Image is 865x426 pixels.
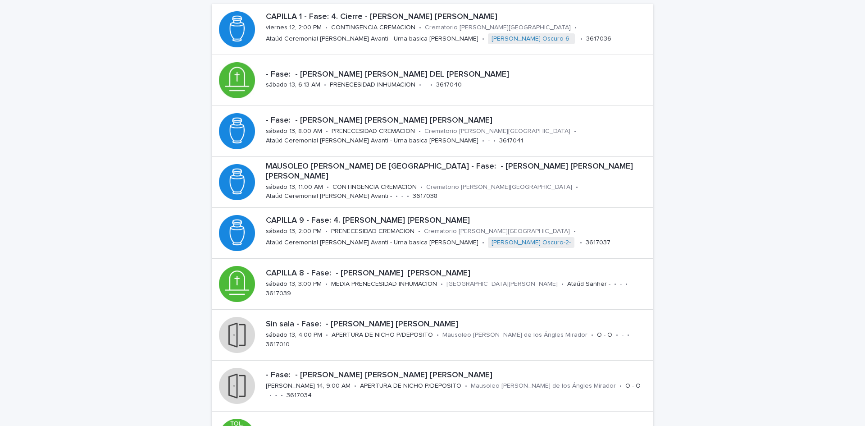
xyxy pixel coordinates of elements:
p: • [482,137,484,145]
p: • [493,137,496,145]
p: 3617010 [266,341,290,348]
p: 3617041 [499,137,523,145]
p: • [574,128,576,135]
p: • [325,280,328,288]
p: • [418,228,420,235]
p: • [574,24,577,32]
p: O - O [625,382,641,390]
p: Crematorio [PERSON_NAME][GEOGRAPHIC_DATA] [424,228,570,235]
p: O - O [597,331,612,339]
p: • [269,392,272,399]
p: - [275,392,277,399]
p: [GEOGRAPHIC_DATA][PERSON_NAME] [446,280,558,288]
a: CAPILLA 1 - Fase: 4. Cierre - [PERSON_NAME] [PERSON_NAME]viernes 12, 2:00 PM•CONTINGENCIA CREMACI... [212,4,653,55]
a: [PERSON_NAME] Oscuro-2- [492,239,571,247]
p: Sin sala - Fase: - [PERSON_NAME] [PERSON_NAME] [266,320,650,330]
a: - Fase: - [PERSON_NAME] [PERSON_NAME] DEL [PERSON_NAME]sábado 13, 6:13 AM•PRENECESIDAD INHUMACION... [212,55,653,106]
p: • [325,24,328,32]
p: Ataúd Sanher - [567,280,610,288]
a: Sin sala - Fase: - [PERSON_NAME] [PERSON_NAME]sábado 13, 4:00 PM•APERTURA DE NICHO P/DEPOSITO•Mau... [212,310,653,361]
p: Crematorio [PERSON_NAME][GEOGRAPHIC_DATA] [425,24,571,32]
p: APERTURA DE NICHO P/DEPOSITO [332,331,433,339]
p: Ataúd Ceremonial [PERSON_NAME] Avanti - Urna basica [PERSON_NAME] [266,239,478,247]
p: • [419,128,421,135]
p: • [465,382,467,390]
p: • [561,280,564,288]
p: 3617037 [586,239,610,247]
p: • [625,280,628,288]
p: • [327,183,329,191]
p: • [430,81,432,89]
p: • [419,24,421,32]
p: PRENECESIDAD INHUMACION [330,81,415,89]
a: - Fase: - [PERSON_NAME] [PERSON_NAME] [PERSON_NAME][PERSON_NAME] 14, 9:00 AM•APERTURA DE NICHO P/... [212,361,653,412]
p: Mausoleo [PERSON_NAME] de los Ángles Mirador [442,331,587,339]
p: Crematorio [PERSON_NAME][GEOGRAPHIC_DATA] [424,128,570,135]
p: • [325,228,328,235]
p: Mausoleo [PERSON_NAME] de los Ángles Mirador [471,382,616,390]
p: - Fase: - [PERSON_NAME] [PERSON_NAME] [PERSON_NAME] [266,116,650,126]
p: • [576,183,578,191]
p: • [619,382,622,390]
p: • [482,35,484,43]
p: • [326,331,328,339]
p: 3617039 [266,290,291,298]
p: • [614,280,616,288]
p: • [482,239,484,247]
p: PRENECESIDAD CREMACION [331,228,414,235]
p: 3617038 [413,192,437,200]
p: - Fase: - [PERSON_NAME] [PERSON_NAME] [PERSON_NAME] [266,371,650,380]
p: MEDIA PRENECESIDAD INHUMACION [331,280,437,288]
p: Ataúd Ceremonial [PERSON_NAME] Avanti - Urna basica [PERSON_NAME] [266,137,478,145]
p: [PERSON_NAME] 14, 9:00 AM [266,382,351,390]
p: 3617034 [287,392,312,399]
p: • [437,331,439,339]
a: [PERSON_NAME] Oscuro-6- [492,35,571,43]
p: • [281,392,283,399]
p: sábado 13, 3:00 PM [266,280,322,288]
p: • [591,331,593,339]
p: Crematorio [PERSON_NAME][GEOGRAPHIC_DATA] [426,183,572,191]
p: Ataúd Ceremonial [PERSON_NAME] Avanti - [266,192,392,200]
p: • [580,239,582,247]
p: • [396,192,398,200]
p: - [425,81,427,89]
p: - Fase: - [PERSON_NAME] [PERSON_NAME] DEL [PERSON_NAME] [266,70,650,80]
p: • [420,183,423,191]
p: • [419,81,421,89]
p: CONTINGENCIA CREMACION [332,183,417,191]
p: sábado 13, 6:13 AM [266,81,320,89]
p: CAPILLA 9 - Fase: 4. [PERSON_NAME] [PERSON_NAME] [266,216,650,226]
p: PRENECESIDAD CREMACION [332,128,415,135]
p: • [441,280,443,288]
a: MAUSOLEO [PERSON_NAME] DE [GEOGRAPHIC_DATA] - Fase: - [PERSON_NAME] [PERSON_NAME] [PERSON_NAME]sá... [212,157,653,208]
p: sábado 13, 4:00 PM [266,331,322,339]
p: 3617040 [436,81,462,89]
p: viernes 12, 2:00 PM [266,24,322,32]
p: - [622,331,624,339]
p: • [574,228,576,235]
p: sábado 13, 2:00 PM [266,228,322,235]
p: sábado 13, 11:00 AM [266,183,323,191]
a: - Fase: - [PERSON_NAME] [PERSON_NAME] [PERSON_NAME]sábado 13, 8:00 AM•PRENECESIDAD CREMACION•Crem... [212,106,653,157]
p: • [627,331,629,339]
p: sábado 13, 8:00 AM [266,128,322,135]
p: • [326,128,328,135]
p: • [407,192,409,200]
p: - [488,137,490,145]
p: • [580,35,583,43]
p: CONTINGENCIA CREMACION [331,24,415,32]
p: • [354,382,356,390]
p: CAPILLA 8 - Fase: - [PERSON_NAME] [PERSON_NAME] [266,269,650,279]
p: 3617036 [586,35,611,43]
p: APERTURA DE NICHO P/DEPOSITO [360,382,461,390]
p: Ataúd Ceremonial [PERSON_NAME] Avanti - Urna basica [PERSON_NAME] [266,35,478,43]
p: - [620,280,622,288]
p: MAUSOLEO [PERSON_NAME] DE [GEOGRAPHIC_DATA] - Fase: - [PERSON_NAME] [PERSON_NAME] [PERSON_NAME] [266,162,650,181]
p: CAPILLA 1 - Fase: 4. Cierre - [PERSON_NAME] [PERSON_NAME] [266,12,650,22]
p: • [616,331,618,339]
a: CAPILLA 9 - Fase: 4. [PERSON_NAME] [PERSON_NAME]sábado 13, 2:00 PM•PRENECESIDAD CREMACION•Cremato... [212,208,653,259]
p: • [324,81,326,89]
a: CAPILLA 8 - Fase: - [PERSON_NAME] [PERSON_NAME]sábado 13, 3:00 PM•MEDIA PRENECESIDAD INHUMACION•[... [212,259,653,310]
p: - [401,192,403,200]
